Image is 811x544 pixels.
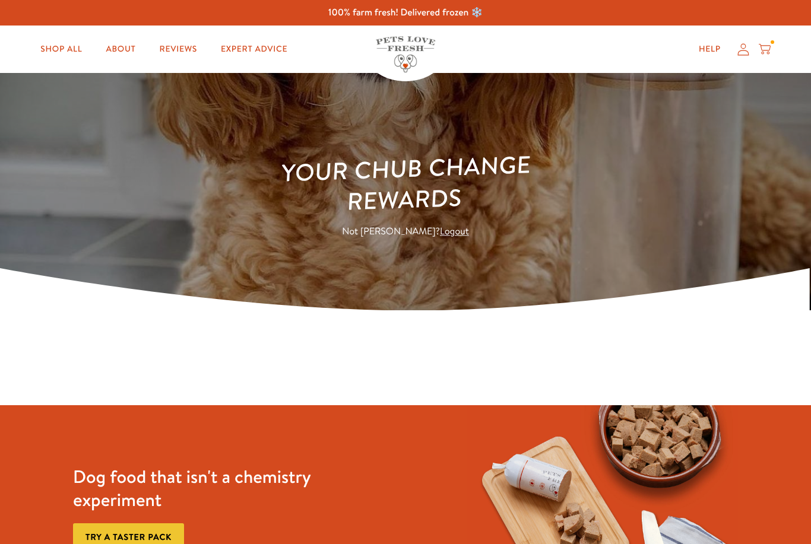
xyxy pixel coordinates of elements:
h1: Your Chub Change Rewards [233,147,578,221]
p: Not [PERSON_NAME]? [235,224,576,240]
a: Logout [440,225,469,238]
a: Shop All [31,37,91,61]
iframe: Gorgias live chat messenger [752,488,799,532]
a: Reviews [150,37,207,61]
img: Pets Love Fresh [376,36,435,72]
a: Help [689,37,730,61]
a: About [96,37,145,61]
a: Expert Advice [211,37,297,61]
h3: Dog food that isn't a chemistry experiment [73,465,344,511]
